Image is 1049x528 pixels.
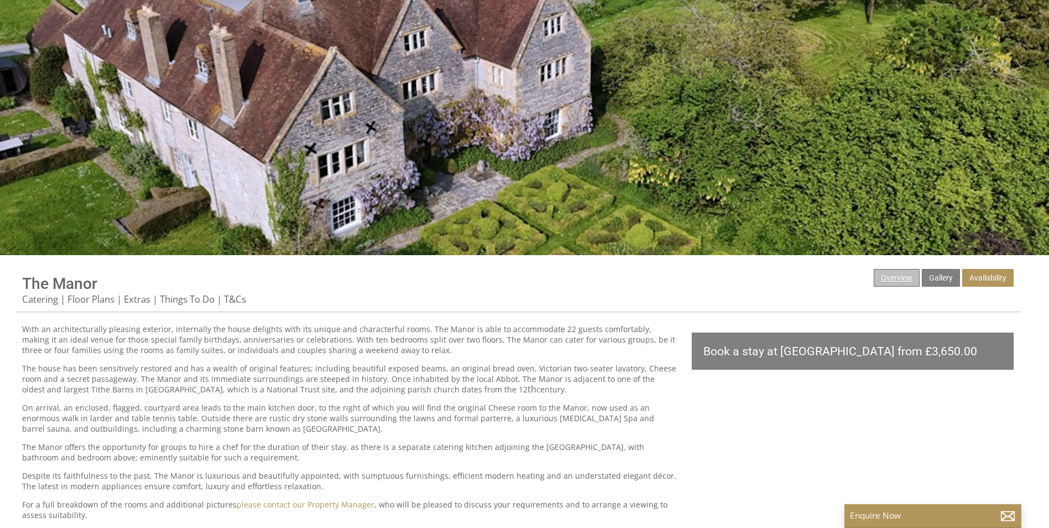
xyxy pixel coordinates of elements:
[528,383,536,395] sup: th
[67,293,114,306] a: Floor Plans
[922,269,960,287] a: Gallery
[22,470,679,491] p: Despite its faithfulness to the past, The Manor is luxurious and beautifully appointed, with sump...
[874,269,920,287] a: Overview
[22,442,679,463] p: The Manor offers the opportunity for groups to hire a chef for the duration of their stay, as the...
[160,293,215,306] a: Things To Do
[692,333,1014,370] a: Book a stay at [GEOGRAPHIC_DATA] from £3,650.00
[124,293,150,306] a: Extras
[22,293,58,306] a: Catering
[22,363,679,395] p: The house has been sensitively restored and has a wealth of original features; including beautifu...
[224,293,246,306] a: T&Cs
[962,269,1014,287] a: Availability
[237,499,374,510] a: please contact our Property Manager
[850,510,1016,521] p: Enquire Now
[22,324,679,355] p: With an architecturally pleasing exterior, internally the house delights with its unique and char...
[22,402,679,434] p: On arrival, an enclosed, flagged, courtyard area leads to the main kitchen door, to the right of ...
[22,275,97,293] a: The Manor
[22,499,679,520] p: For a full breakdown of the rooms and additional pictures , who will be pleased to discuss your r...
